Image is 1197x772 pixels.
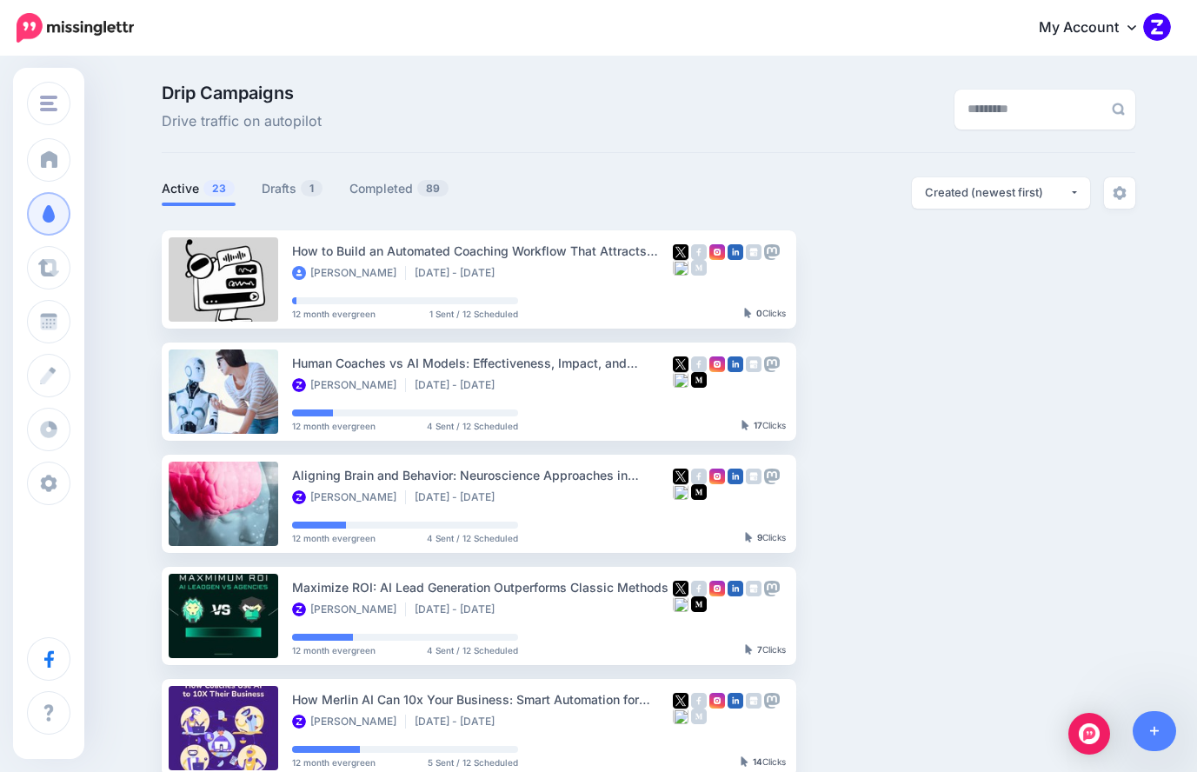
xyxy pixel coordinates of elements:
[691,596,707,612] img: medium-square.png
[292,646,376,655] span: 12 month evergreen
[709,244,725,260] img: instagram-square.png
[754,420,762,430] b: 17
[741,756,748,767] img: pointer-grey-darker.png
[301,180,323,196] span: 1
[744,309,786,319] div: Clicks
[292,534,376,542] span: 12 month evergreen
[427,646,518,655] span: 4 Sent / 12 Scheduled
[673,596,688,612] img: bluesky-grey-square.png
[745,645,786,656] div: Clicks
[741,420,749,430] img: pointer-grey-darker.png
[673,244,688,260] img: twitter-square.png
[673,372,688,388] img: bluesky-grey-square.png
[349,178,449,199] a: Completed89
[162,110,322,133] span: Drive traffic on autopilot
[764,469,780,484] img: mastodon-grey-square.png
[764,244,780,260] img: mastodon-grey-square.png
[292,266,406,280] li: [PERSON_NAME]
[912,177,1090,209] button: Created (newest first)
[1021,7,1171,50] a: My Account
[753,756,762,767] b: 14
[691,260,707,276] img: medium-grey-square.png
[673,709,688,724] img: bluesky-grey-square.png
[691,372,707,388] img: medium-square.png
[427,534,518,542] span: 4 Sent / 12 Scheduled
[415,490,503,504] li: [DATE] - [DATE]
[415,602,503,616] li: [DATE] - [DATE]
[745,533,786,543] div: Clicks
[691,693,707,709] img: facebook-grey-square.png
[429,309,518,318] span: 1 Sent / 12 Scheduled
[709,693,725,709] img: instagram-square.png
[691,484,707,500] img: medium-square.png
[292,758,376,767] span: 12 month evergreen
[746,693,761,709] img: google_business-grey-square.png
[292,577,673,597] div: Maximize ROI: AI Lead Generation Outperforms Classic Methods
[925,184,1069,201] div: Created (newest first)
[764,356,780,372] img: mastodon-grey-square.png
[764,693,780,709] img: mastodon-grey-square.png
[691,244,707,260] img: facebook-grey-square.png
[292,715,406,729] li: [PERSON_NAME]
[292,602,406,616] li: [PERSON_NAME]
[292,422,376,430] span: 12 month evergreen
[1113,186,1127,200] img: settings-grey.png
[292,490,406,504] li: [PERSON_NAME]
[691,356,707,372] img: facebook-grey-square.png
[691,469,707,484] img: facebook-grey-square.png
[17,13,134,43] img: Missinglettr
[673,469,688,484] img: twitter-square.png
[745,532,753,542] img: pointer-grey-darker.png
[691,709,707,724] img: medium-grey-square.png
[728,581,743,596] img: linkedin-square.png
[728,356,743,372] img: linkedin-square.png
[744,308,752,318] img: pointer-grey-darker.png
[415,266,503,280] li: [DATE] - [DATE]
[728,244,743,260] img: linkedin-square.png
[741,757,786,768] div: Clicks
[292,378,406,392] li: [PERSON_NAME]
[673,693,688,709] img: twitter-square.png
[757,644,762,655] b: 7
[746,469,761,484] img: google_business-grey-square.png
[292,353,673,373] div: Human Coaches vs AI Models: Effectiveness, Impact, and [PERSON_NAME]
[292,241,673,261] div: How to Build an Automated Coaching Workflow That Attracts High-Ticket Clients
[40,96,57,111] img: menu.png
[709,581,725,596] img: instagram-square.png
[673,581,688,596] img: twitter-square.png
[745,644,753,655] img: pointer-grey-darker.png
[427,422,518,430] span: 4 Sent / 12 Scheduled
[728,693,743,709] img: linkedin-square.png
[673,260,688,276] img: bluesky-grey-square.png
[709,469,725,484] img: instagram-square.png
[262,178,323,199] a: Drafts1
[415,715,503,729] li: [DATE] - [DATE]
[428,758,518,767] span: 5 Sent / 12 Scheduled
[292,465,673,485] div: Aligning Brain and Behavior: Neuroscience Approaches in Coaching
[292,309,376,318] span: 12 month evergreen
[746,581,761,596] img: google_business-grey-square.png
[417,180,449,196] span: 89
[1112,103,1125,116] img: search-grey-6.png
[292,689,673,709] div: How Merlin AI Can 10x Your Business: Smart Automation for Coaches
[203,180,235,196] span: 23
[415,378,503,392] li: [DATE] - [DATE]
[673,356,688,372] img: twitter-square.png
[764,581,780,596] img: mastodon-grey-square.png
[756,308,762,318] b: 0
[746,356,761,372] img: google_business-grey-square.png
[673,484,688,500] img: bluesky-grey-square.png
[709,356,725,372] img: instagram-square.png
[757,532,762,542] b: 9
[728,469,743,484] img: linkedin-square.png
[741,421,786,431] div: Clicks
[162,178,236,199] a: Active23
[1068,713,1110,755] div: Open Intercom Messenger
[691,581,707,596] img: facebook-grey-square.png
[162,84,322,102] span: Drip Campaigns
[746,244,761,260] img: google_business-grey-square.png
